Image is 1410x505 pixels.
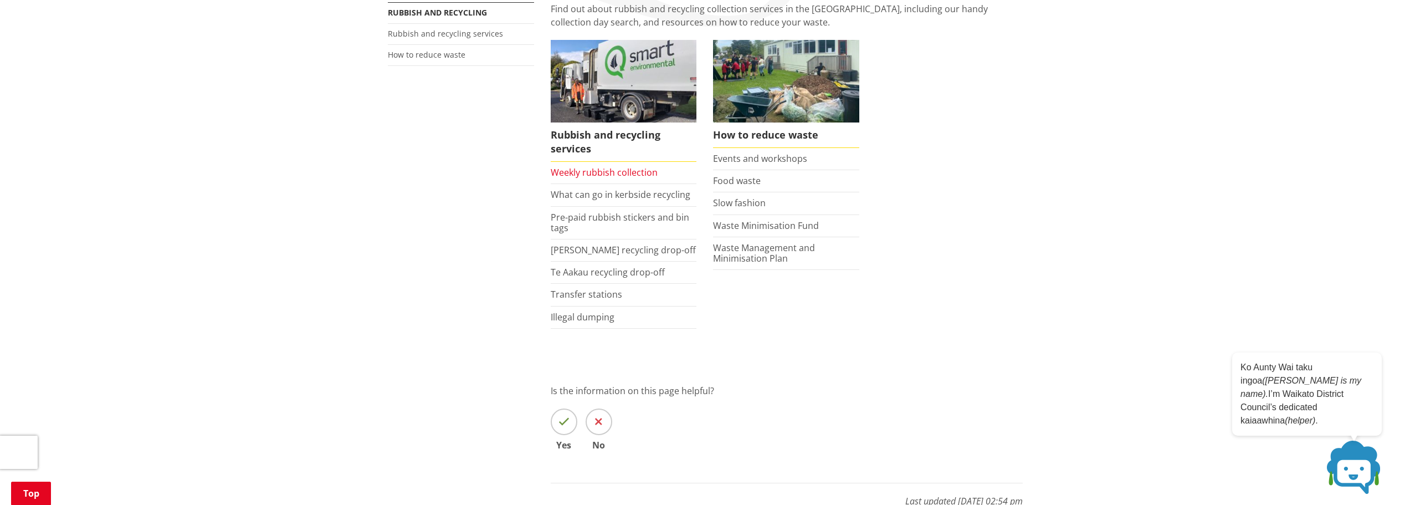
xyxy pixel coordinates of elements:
span: Yes [551,441,577,450]
a: Weekly rubbish collection [551,166,658,178]
a: Rubbish and recycling [388,7,487,18]
a: Rubbish and recycling services [551,40,697,162]
span: No [586,441,612,450]
a: Rubbish and recycling services [388,28,503,39]
a: What can go in kerbside recycling [551,188,690,201]
a: Slow fashion [713,197,766,209]
img: Reducing waste [713,40,859,122]
img: Rubbish and recycling services [551,40,697,122]
a: How to reduce waste [713,40,859,148]
p: Find out about rubbish and recycling collection services in the [GEOGRAPHIC_DATA], including our ... [551,2,1023,29]
a: [PERSON_NAME] recycling drop-off [551,244,696,256]
a: Events and workshops [713,152,807,165]
a: Te Aakau recycling drop-off [551,266,665,278]
a: Top [11,482,51,505]
span: Rubbish and recycling services [551,123,697,162]
a: Waste Minimisation Fund [713,220,819,232]
a: Waste Management and Minimisation Plan [713,242,815,264]
a: Transfer stations [551,288,622,300]
em: ([PERSON_NAME] is my name). [1240,376,1361,399]
a: How to reduce waste [388,49,465,60]
span: How to reduce waste [713,123,859,148]
a: Food waste [713,175,761,187]
em: (helper) [1285,416,1315,425]
a: Pre-paid rubbish stickers and bin tags [551,211,689,234]
p: Ko Aunty Wai taku ingoa I’m Waikato District Council’s dedicated kaiaawhina . [1240,361,1373,427]
p: Is the information on this page helpful? [551,384,1023,397]
a: Illegal dumping [551,311,614,323]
